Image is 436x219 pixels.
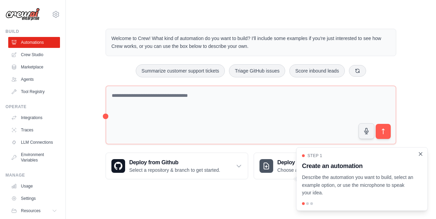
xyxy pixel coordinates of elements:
[5,104,60,109] div: Operate
[307,153,322,158] span: Step 1
[8,49,60,60] a: Crew Studio
[8,62,60,73] a: Marketplace
[8,74,60,85] a: Agents
[8,149,60,166] a: Environment Variables
[8,181,60,192] a: Usage
[8,193,60,204] a: Settings
[8,125,60,136] a: Traces
[418,151,423,157] button: Close walkthrough
[111,35,390,50] p: Welcome to Crew! What kind of automation do you want to build? I'll include some examples if you'...
[5,8,40,21] img: Logo
[5,172,60,178] div: Manage
[302,173,414,197] p: Describe the automation you want to build, select an example option, or use the microphone to spe...
[129,158,220,167] h3: Deploy from Github
[277,158,335,167] h3: Deploy from zip file
[129,167,220,173] p: Select a repository & branch to get started.
[8,205,60,216] button: Resources
[302,161,414,171] h3: Create an automation
[289,64,345,77] button: Score inbound leads
[5,29,60,34] div: Build
[21,208,40,214] span: Resources
[402,186,436,219] iframe: Chat Widget
[8,86,60,97] a: Tool Registry
[229,64,285,77] button: Triage GitHub issues
[136,64,225,77] button: Summarize customer support tickets
[277,167,335,173] p: Choose a zip file to upload.
[8,112,60,123] a: Integrations
[8,37,60,48] a: Automations
[8,137,60,148] a: LLM Connections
